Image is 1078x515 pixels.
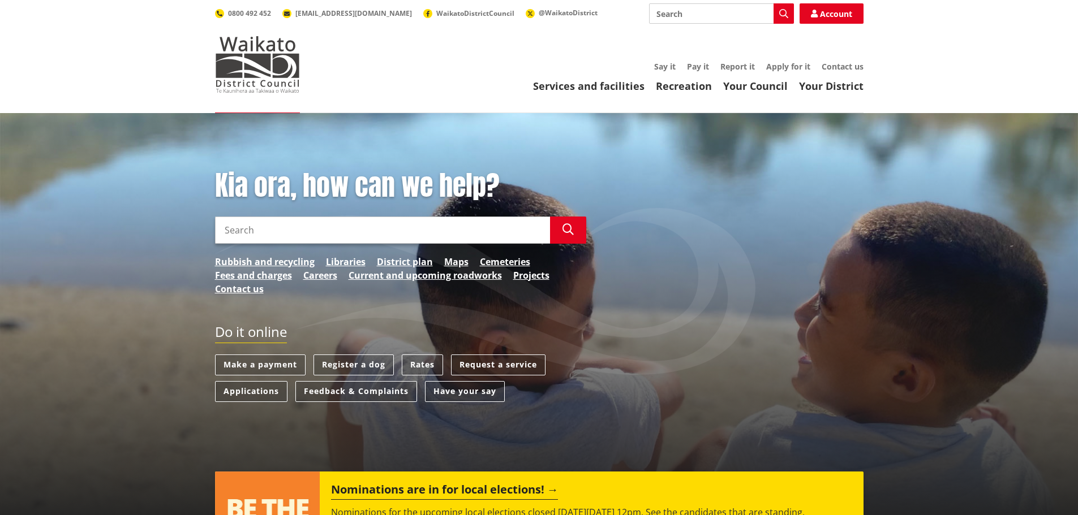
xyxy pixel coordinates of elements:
[480,255,530,269] a: Cemeteries
[720,61,755,72] a: Report it
[215,269,292,282] a: Fees and charges
[228,8,271,18] span: 0800 492 452
[349,269,502,282] a: Current and upcoming roadworks
[313,354,394,375] a: Register a dog
[215,255,315,269] a: Rubbish and recycling
[303,269,337,282] a: Careers
[282,8,412,18] a: [EMAIL_ADDRESS][DOMAIN_NAME]
[766,61,810,72] a: Apply for it
[800,3,864,24] a: Account
[533,79,645,93] a: Services and facilities
[799,79,864,93] a: Your District
[215,324,287,344] h2: Do it online
[425,381,505,402] a: Have your say
[444,255,469,269] a: Maps
[526,8,598,18] a: @WaikatoDistrict
[436,8,514,18] span: WaikatoDistrictCouncil
[215,381,287,402] a: Applications
[215,217,550,244] input: Search input
[295,8,412,18] span: [EMAIL_ADDRESS][DOMAIN_NAME]
[326,255,366,269] a: Libraries
[402,354,443,375] a: Rates
[215,170,586,202] h1: Kia ora, how can we help?
[331,483,558,500] h2: Nominations are in for local elections!
[215,8,271,18] a: 0800 492 452
[687,61,709,72] a: Pay it
[723,79,788,93] a: Your Council
[215,282,264,296] a: Contact us
[377,255,433,269] a: District plan
[656,79,712,93] a: Recreation
[539,8,598,18] span: @WaikatoDistrict
[295,381,417,402] a: Feedback & Complaints
[654,61,676,72] a: Say it
[215,36,300,93] img: Waikato District Council - Te Kaunihera aa Takiwaa o Waikato
[215,354,306,375] a: Make a payment
[649,3,794,24] input: Search input
[423,8,514,18] a: WaikatoDistrictCouncil
[513,269,549,282] a: Projects
[822,61,864,72] a: Contact us
[451,354,546,375] a: Request a service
